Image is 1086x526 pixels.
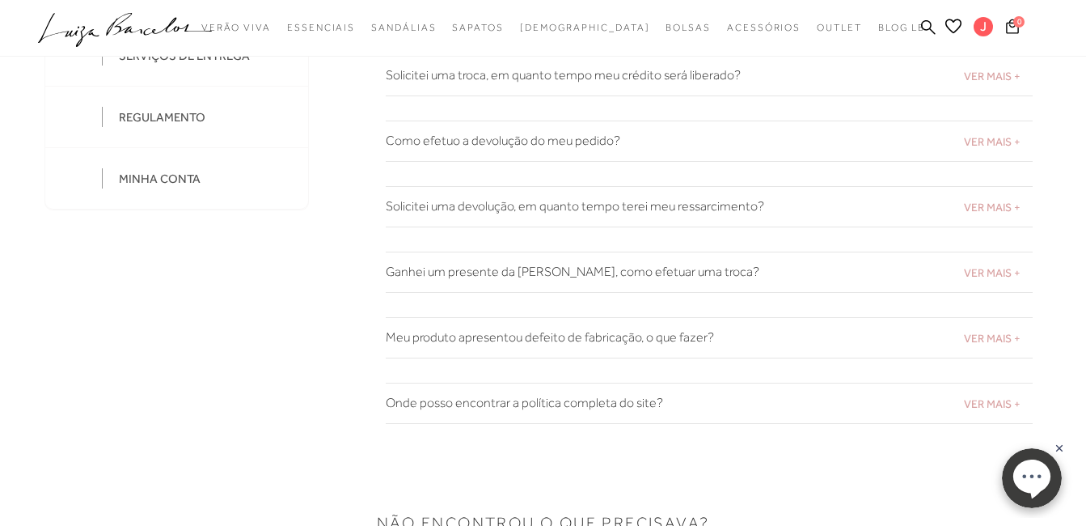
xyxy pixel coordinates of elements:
[964,332,1021,345] span: VER MAIS +
[817,13,862,43] a: noSubCategoriesText
[201,13,271,43] a: noSubCategoriesText
[964,70,1021,83] span: VER MAIS +
[287,13,355,43] a: noSubCategoriesText
[964,266,1021,279] span: VER MAIS +
[966,16,1001,41] button: J
[452,13,503,43] a: noSubCategoriesText
[386,330,1033,346] h2: Meu produto apresentou defeito de fabricação, o que fazer?
[817,22,862,33] span: Outlet
[119,172,201,186] div: MINHA CONTA
[974,17,993,36] span: J
[386,265,1033,280] h2: Ganhei um presente da [PERSON_NAME], como efetuar uma troca?
[1013,16,1025,28] span: 0
[371,13,436,43] a: noSubCategoriesText
[119,110,205,125] div: REGULAMENTO
[452,22,503,33] span: Sapatos
[371,22,436,33] span: Sandálias
[386,68,1033,83] h2: Solicitei uma troca, em quanto tempo meu crédito será liberado?
[727,22,801,33] span: Acessórios
[520,13,650,43] a: noSubCategoriesText
[1001,18,1024,40] button: 0
[45,87,308,148] a: REGULAMENTO
[878,22,925,33] span: BLOG LB
[666,22,711,33] span: Bolsas
[386,396,1033,411] h2: Onde posso encontrar a política completa do site?
[201,22,271,33] span: Verão Viva
[45,148,308,210] a: MINHA CONTA
[964,135,1021,148] span: VER MAIS +
[386,199,1033,214] h2: Solicitei uma devolução, em quanto tempo terei meu ressarcimento?
[878,13,925,43] a: BLOG LB
[964,397,1021,410] span: VER MAIS +
[666,13,711,43] a: noSubCategoriesText
[287,22,355,33] span: Essenciais
[520,22,650,33] span: [DEMOGRAPHIC_DATA]
[727,13,801,43] a: noSubCategoriesText
[964,201,1021,214] span: VER MAIS +
[386,134,1033,149] h2: Como efetuo a devolução do meu pedido?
